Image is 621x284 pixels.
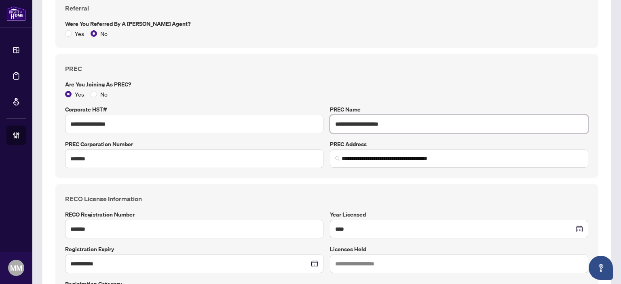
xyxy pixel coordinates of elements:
h4: Referral [65,3,588,13]
label: Corporate HST# [65,105,323,114]
label: Were you referred by a [PERSON_NAME] Agent? [65,19,588,28]
img: search_icon [335,156,340,161]
label: RECO Registration Number [65,210,323,219]
label: PREC Name [330,105,588,114]
span: No [97,29,111,38]
span: Yes [72,90,87,99]
h4: PREC [65,64,588,74]
label: Year Licensed [330,210,588,219]
label: Licenses Held [330,245,588,254]
h4: RECO License Information [65,194,588,204]
span: MM [10,262,22,273]
label: PREC Corporation Number [65,140,323,149]
img: logo [6,6,26,21]
label: Registration Expiry [65,245,323,254]
label: PREC Address [330,140,588,149]
button: Open asap [589,256,613,280]
span: Yes [72,29,87,38]
label: Are you joining as PREC? [65,80,588,89]
span: No [97,90,111,99]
